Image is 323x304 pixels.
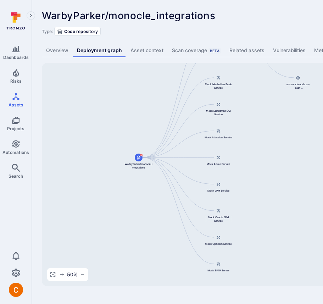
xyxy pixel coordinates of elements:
[73,44,126,57] a: Deployment graph
[42,44,73,57] a: Overview
[172,47,221,54] div: Scan coverage
[9,283,23,297] img: ACg8ocJuq_DPPTkXyD9OlTnVLvDrpObecjcADscmEHLMiTyEnTELew=s96-c
[42,29,53,34] span: Type:
[207,189,229,192] span: Mock JPM Service
[3,55,29,60] span: Dashboards
[204,82,233,89] span: Mock Manhattan Scale Service
[207,269,229,272] span: Mock SFTP Server
[204,109,233,116] span: Mock Manhattan SCI Service
[284,82,312,89] span: arn:aws:lambda:us-east-1:844647875270:function:oic-monocle-integrations-custom-auth-lambda-stage-...
[208,48,221,54] div: Beta
[205,136,232,139] span: Mock Atlassian Service
[42,10,215,22] span: WarbyParker/monocle_integrations
[9,102,23,107] span: Assets
[2,150,29,155] span: Automations
[126,44,168,57] a: Asset context
[7,126,24,131] span: Projects
[204,215,233,222] span: Mock Oracle EPM Service
[10,78,22,84] span: Risks
[9,173,23,179] span: Search
[207,162,230,166] span: Mock Azure Service
[124,162,153,169] span: WarbyParker/monocle_integrations
[64,29,98,34] span: Code repository
[225,44,269,57] a: Related assets
[9,283,23,297] div: Camilo Rivera
[67,271,78,278] span: 50 %
[269,44,310,57] a: Vulnerabilities
[27,11,35,20] button: Expand navigation menu
[28,13,33,19] i: Expand navigation menu
[205,242,232,245] span: Mock Opticom Service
